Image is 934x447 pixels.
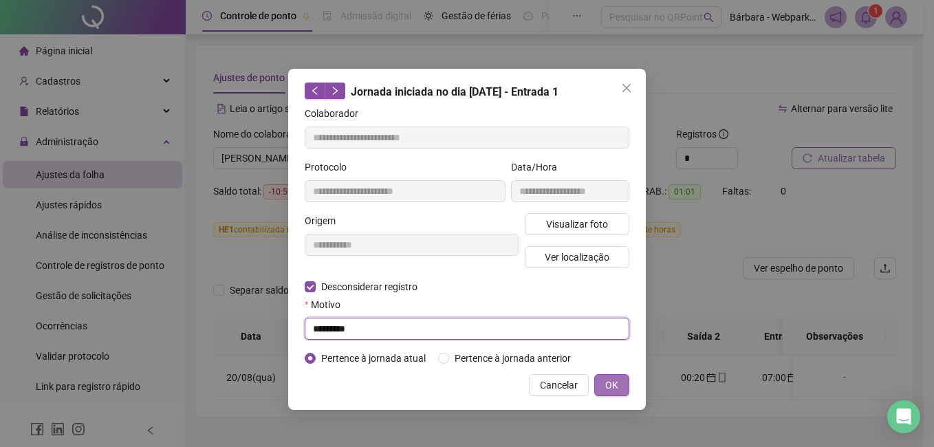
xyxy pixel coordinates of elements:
[305,213,345,228] label: Origem
[449,351,576,366] span: Pertence à jornada anterior
[305,297,349,312] label: Motivo
[305,83,325,99] button: left
[540,378,578,393] span: Cancelar
[525,213,629,235] button: Visualizar foto
[511,160,566,175] label: Data/Hora
[621,83,632,94] span: close
[325,83,345,99] button: right
[887,400,920,433] div: Open Intercom Messenger
[605,378,618,393] span: OK
[305,83,629,100] div: Jornada iniciada no dia [DATE] - Entrada 1
[316,351,431,366] span: Pertence à jornada atual
[330,86,340,96] span: right
[305,160,356,175] label: Protocolo
[310,86,320,96] span: left
[546,217,608,232] span: Visualizar foto
[594,374,629,396] button: OK
[316,279,423,294] span: Desconsiderar registro
[305,106,367,121] label: Colaborador
[529,374,589,396] button: Cancelar
[525,246,629,268] button: Ver localização
[616,77,638,99] button: Close
[545,250,609,265] span: Ver localização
